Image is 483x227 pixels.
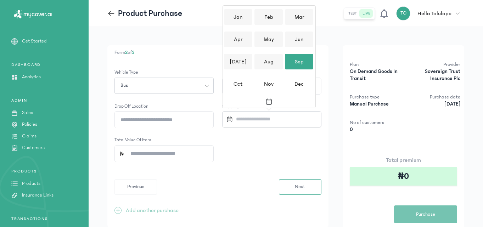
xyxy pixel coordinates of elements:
p: Provider [405,61,460,68]
label: Shipping date [222,103,321,110]
div: Oct [224,76,252,92]
div: [DATE] [224,54,252,69]
input: Datepicker input [224,112,315,127]
div: Jan [224,9,252,25]
label: Pickup location [222,69,253,76]
button: +Add another purchase [114,206,179,215]
div: Nov [254,76,283,92]
span: Purchase [416,211,435,218]
p: Get Started [22,38,47,45]
p: Analytics [22,73,41,81]
p: Plan [350,61,405,68]
button: Purchase [394,205,457,223]
p: Policies [22,121,37,128]
p: Customers [22,144,45,152]
button: live [360,9,373,18]
div: Mar [285,9,313,25]
span: 3 [132,50,135,55]
p: Total premium [350,156,457,164]
label: Drop off location [114,103,148,110]
p: Add another purchase [126,206,179,215]
p: Insurance Links [22,192,54,199]
p: Purchase type [350,93,405,101]
div: Feb [254,9,283,25]
p: [DATE] [405,101,460,108]
div: May [254,32,283,47]
p: Products [22,180,40,187]
div: TO [396,6,410,21]
span: 2 [125,50,128,55]
div: ₦0 [350,167,457,186]
p: On Demand Goods In Transit [350,68,405,82]
p: Product Purchase [118,8,182,19]
label: Vehicle Type [114,69,138,76]
button: TOHello Tolulope [396,6,464,21]
button: Next [279,179,321,195]
span: Next [295,183,305,191]
p: 0 [350,126,405,133]
div: Jun [285,32,313,47]
div: Aug [254,54,283,69]
p: Purchase date [405,93,460,101]
p: Sovereign Trust Insurance Plc [405,68,460,82]
div: Dec [285,76,313,92]
p: No of customers [350,119,405,126]
button: Toggle overlay [223,95,315,108]
p: Hello Tolulope [417,9,451,18]
p: Manual Purchase [350,101,405,108]
label: Total value of Item [114,137,151,144]
div: Sep [285,54,313,69]
button: Bus [114,78,214,94]
span: Bus [116,82,132,89]
button: test [346,9,360,18]
p: Claims [22,132,36,140]
div: Apr [224,32,252,47]
p: Sales [22,109,33,117]
p: Form of [114,49,321,56]
button: Previous [114,179,157,195]
span: Previous [127,183,144,191]
span: + [114,207,122,214]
